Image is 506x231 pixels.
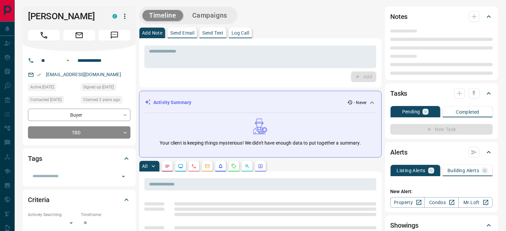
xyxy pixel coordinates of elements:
[456,110,479,114] p: Completed
[390,11,408,22] h2: Notes
[37,72,41,77] svg: Email Verified
[160,140,361,147] p: Your client is keeping things mysterious! We didn't have enough data to put together a summary.
[424,197,458,208] a: Condos
[205,164,210,169] svg: Emails
[28,153,42,164] h2: Tags
[397,168,425,173] p: Listing Alerts
[390,85,493,101] div: Tasks
[390,9,493,25] div: Notes
[231,164,237,169] svg: Requests
[354,100,367,106] p: - Never
[28,192,130,208] div: Criteria
[64,57,72,64] button: Open
[170,31,194,35] p: Send Email
[390,147,408,158] h2: Alerts
[402,109,420,114] p: Pending
[258,164,263,169] svg: Agent Actions
[28,212,78,218] p: Actively Searching:
[112,14,117,19] div: condos.ca
[390,188,493,195] p: New Alert:
[142,10,183,21] button: Timeline
[142,164,147,169] p: All
[28,30,60,41] span: Call
[142,31,162,35] p: Add Note
[81,83,130,93] div: Mon Aug 29 2022
[81,212,130,218] p: Timeframe:
[390,88,407,99] h2: Tasks
[28,126,130,139] div: TBD
[63,30,95,41] span: Email
[390,220,419,231] h2: Showings
[119,172,128,181] button: Open
[186,10,234,21] button: Campaigns
[28,11,102,22] h1: [PERSON_NAME]
[153,99,191,106] p: Activity Summary
[390,197,424,208] a: Property
[30,84,54,90] span: Active [DATE]
[232,31,249,35] p: Log Call
[178,164,183,169] svg: Lead Browsing Activity
[202,31,224,35] p: Send Text
[83,96,120,103] span: Claimed 2 years ago
[98,30,130,41] span: Message
[245,164,250,169] svg: Opportunities
[145,96,376,109] div: Activity Summary- Never
[30,96,62,103] span: Contacted [DATE]
[28,96,78,105] div: Tue Aug 30 2022
[28,83,78,93] div: Mon Aug 29 2022
[46,72,121,77] a: [EMAIL_ADDRESS][DOMAIN_NAME]
[165,164,170,169] svg: Notes
[28,151,130,167] div: Tags
[28,194,50,205] h2: Criteria
[28,109,130,121] div: Buyer
[218,164,223,169] svg: Listing Alerts
[390,144,493,160] div: Alerts
[191,164,197,169] svg: Calls
[81,96,130,105] div: Mon Aug 29 2022
[458,197,493,208] a: Mr.Loft
[83,84,114,90] span: Signed up [DATE]
[447,168,479,173] p: Building Alerts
